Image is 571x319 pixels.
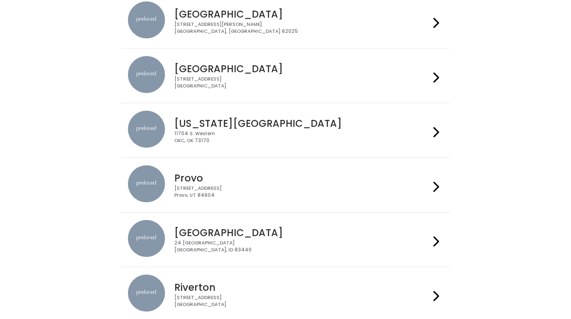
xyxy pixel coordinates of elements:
div: [STREET_ADDRESS] [GEOGRAPHIC_DATA] [174,76,429,89]
div: [STREET_ADDRESS] Provo, UT 84604 [174,185,429,199]
div: [STREET_ADDRESS] [GEOGRAPHIC_DATA] [174,294,429,308]
img: preloved location [128,165,165,202]
a: preloved location Provo [STREET_ADDRESS]Provo, UT 84604 [128,165,443,205]
div: [STREET_ADDRESS][PERSON_NAME] [GEOGRAPHIC_DATA], [GEOGRAPHIC_DATA] 62025 [174,21,429,35]
a: preloved location [US_STATE][GEOGRAPHIC_DATA] 11704 S. WesternOKC, OK 73170 [128,111,443,150]
h4: [US_STATE][GEOGRAPHIC_DATA] [174,118,429,129]
a: preloved location [GEOGRAPHIC_DATA] 24 [GEOGRAPHIC_DATA][GEOGRAPHIC_DATA], ID 83440 [128,220,443,259]
img: preloved location [128,220,165,257]
a: preloved location Riverton [STREET_ADDRESS][GEOGRAPHIC_DATA] [128,275,443,314]
h4: [GEOGRAPHIC_DATA] [174,63,429,74]
img: preloved location [128,56,165,93]
img: preloved location [128,1,165,38]
div: 11704 S. Western OKC, OK 73170 [174,131,429,144]
h4: Riverton [174,282,429,293]
h4: Provo [174,173,429,183]
h4: [GEOGRAPHIC_DATA] [174,227,429,238]
a: preloved location [GEOGRAPHIC_DATA] [STREET_ADDRESS][GEOGRAPHIC_DATA] [128,56,443,95]
img: preloved location [128,111,165,148]
div: 24 [GEOGRAPHIC_DATA] [GEOGRAPHIC_DATA], ID 83440 [174,240,429,253]
h4: [GEOGRAPHIC_DATA] [174,9,429,19]
a: preloved location [GEOGRAPHIC_DATA] [STREET_ADDRESS][PERSON_NAME][GEOGRAPHIC_DATA], [GEOGRAPHIC_D... [128,1,443,41]
img: preloved location [128,275,165,312]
